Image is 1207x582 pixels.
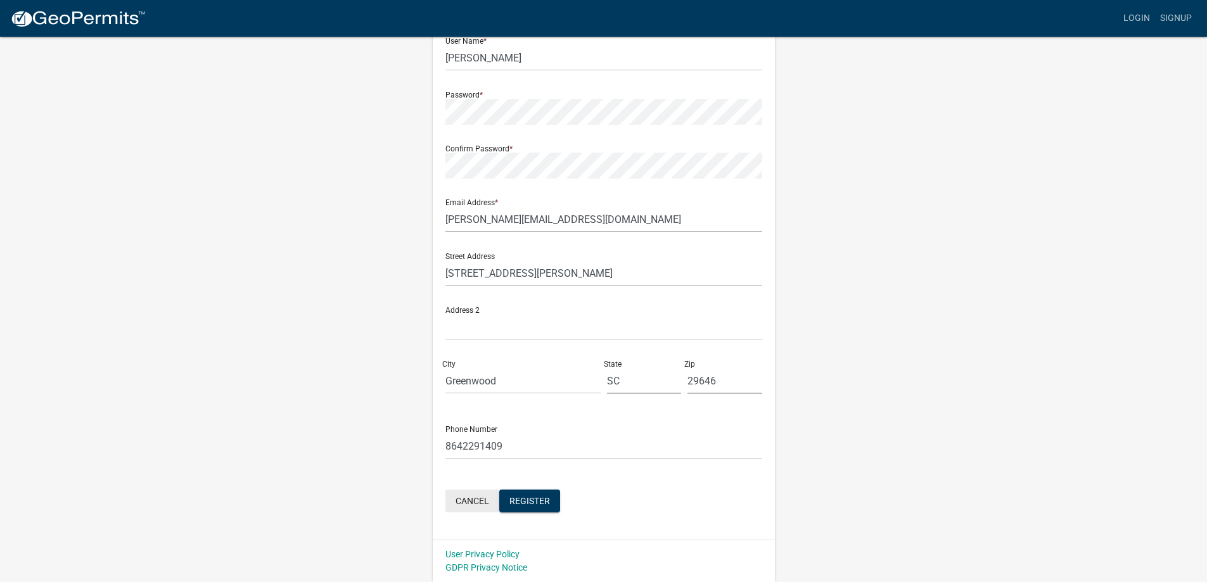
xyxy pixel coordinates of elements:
[445,562,527,573] a: GDPR Privacy Notice
[499,490,560,512] button: Register
[1118,6,1155,30] a: Login
[1155,6,1197,30] a: Signup
[445,549,520,559] a: User Privacy Policy
[509,495,550,505] span: Register
[445,490,499,512] button: Cancel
